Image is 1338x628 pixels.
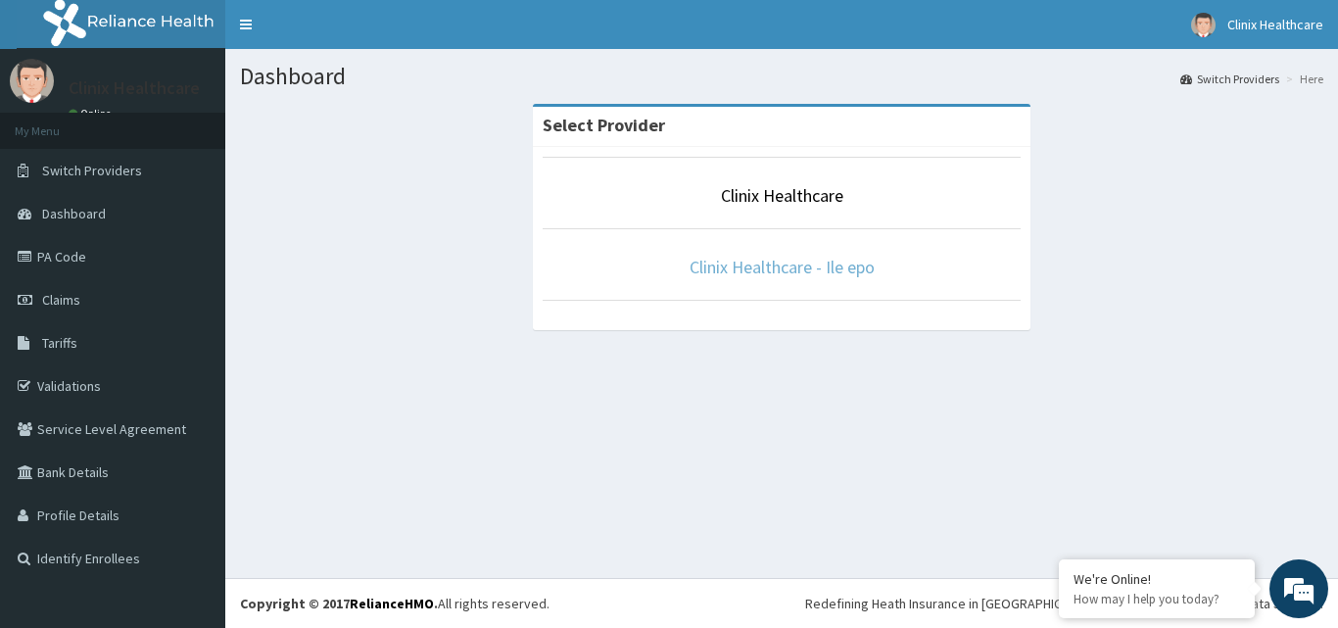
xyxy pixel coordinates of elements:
span: Switch Providers [42,162,142,179]
div: Redefining Heath Insurance in [GEOGRAPHIC_DATA] using Telemedicine and Data Science! [805,594,1323,613]
p: How may I help you today? [1074,591,1240,607]
a: Online [69,107,116,121]
li: Here [1281,71,1323,87]
h1: Dashboard [240,64,1323,89]
strong: Select Provider [543,114,665,136]
a: Clinix Healthcare [721,184,843,207]
footer: All rights reserved. [225,578,1338,628]
span: Dashboard [42,205,106,222]
a: Clinix Healthcare - Ile epo [690,256,875,278]
img: User Image [1191,13,1216,37]
a: Switch Providers [1180,71,1279,87]
span: Claims [42,291,80,309]
a: RelianceHMO [350,595,434,612]
img: User Image [10,59,54,103]
div: We're Online! [1074,570,1240,588]
p: Clinix Healthcare [69,79,200,97]
span: Clinix Healthcare [1227,16,1323,33]
strong: Copyright © 2017 . [240,595,438,612]
span: Tariffs [42,334,77,352]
